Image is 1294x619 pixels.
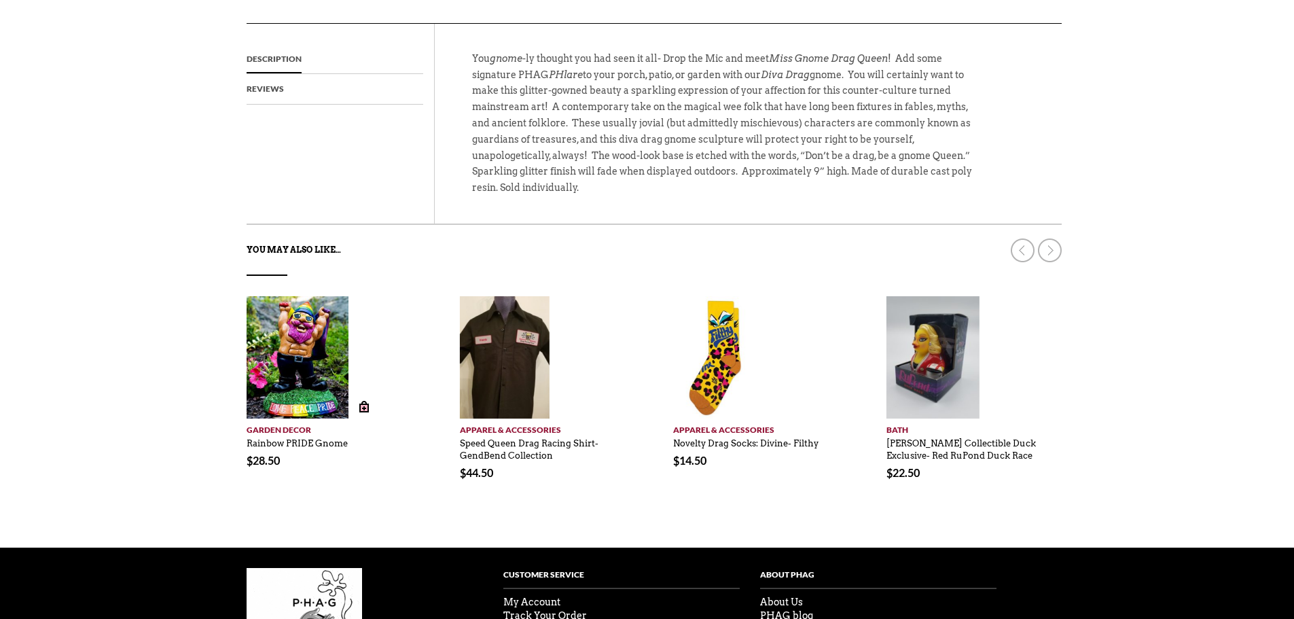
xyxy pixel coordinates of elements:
span: $ [886,466,893,479]
bdi: 28.50 [247,454,280,467]
em: Diva Drag [761,69,810,80]
a: Garden Decor [247,419,422,436]
a: Speed Queen Drag Racing Shirt- GendBend Collection [460,431,598,461]
bdi: 14.50 [673,454,706,467]
span: $ [460,466,466,479]
a: Novelty Drag Socks: Divine- Filthy [673,431,819,449]
a: Add to cart: “Rainbow PRIDE Gnome” [352,395,376,419]
a: Apparel & Accessories [460,419,635,436]
span: $ [247,454,253,467]
em: PHlare [549,69,583,80]
em: Miss Gnome Drag Queen [769,53,888,64]
a: About Us [760,597,803,607]
em: gnome [490,53,522,64]
strong: You may also like… [247,245,341,255]
a: Description [247,44,302,74]
a: Rainbow PRIDE Gnome [247,431,348,449]
p: You -ly thought you had seen it all- Drop the Mic and meet ! Add some signature PHAG to your porc... [472,51,975,210]
span: $ [673,454,679,467]
a: Bath [886,419,1062,436]
bdi: 22.50 [886,466,920,479]
a: [PERSON_NAME] Collectible Duck Exclusive- Red RuPond Duck Race [886,431,1036,461]
bdi: 44.50 [460,466,493,479]
h4: About PHag [760,568,996,590]
a: Reviews [247,74,284,104]
h4: Customer Service [503,568,740,590]
a: My Account [503,597,560,607]
a: Apparel & Accessories [673,419,848,436]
